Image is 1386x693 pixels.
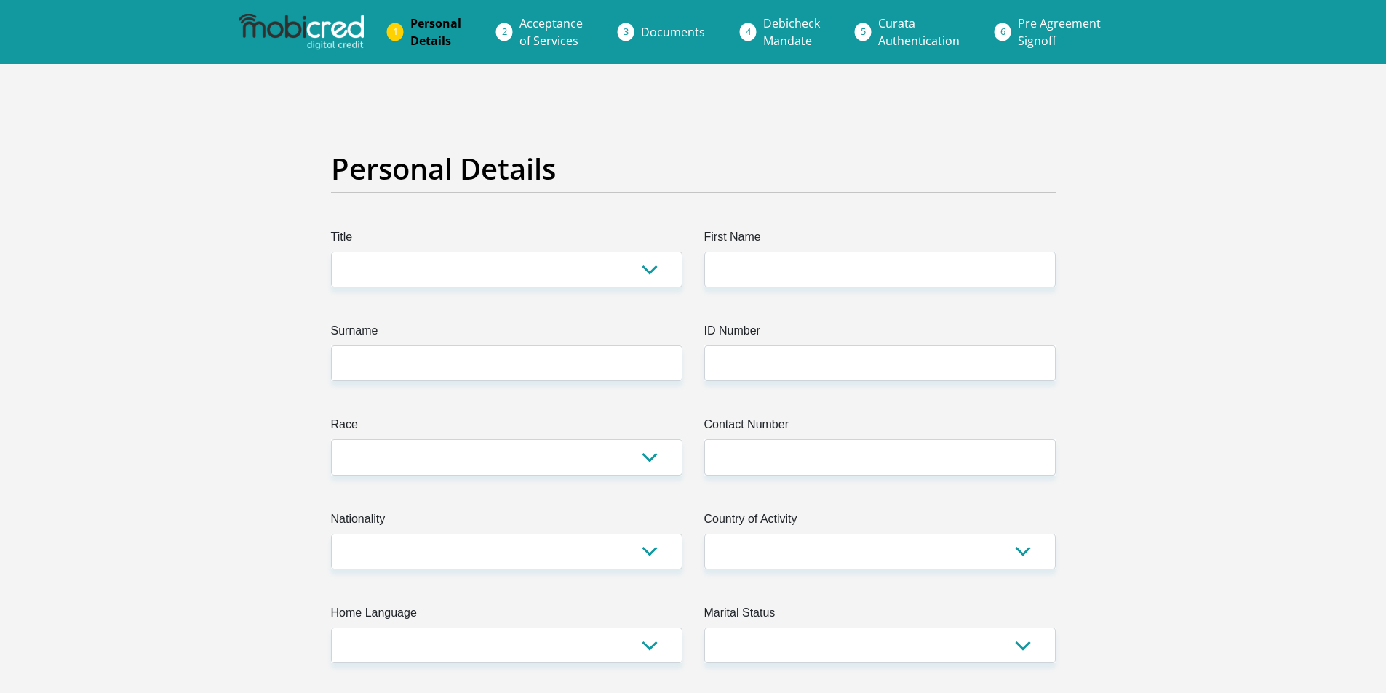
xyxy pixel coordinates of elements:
a: Acceptanceof Services [508,9,594,55]
input: ID Number [704,345,1056,381]
a: Pre AgreementSignoff [1006,9,1112,55]
label: Home Language [331,604,682,628]
span: Curata Authentication [878,15,960,49]
input: Surname [331,345,682,381]
a: CurataAuthentication [867,9,971,55]
span: Debicheck Mandate [763,15,820,49]
span: Documents [641,24,705,40]
span: Personal Details [410,15,461,49]
span: Acceptance of Services [519,15,583,49]
a: PersonalDetails [399,9,473,55]
label: Race [331,416,682,439]
a: Documents [629,17,717,47]
label: ID Number [704,322,1056,345]
label: Country of Activity [704,510,1056,534]
span: Pre Agreement Signoff [1018,15,1101,49]
label: Nationality [331,510,682,534]
h2: Personal Details [331,151,1056,186]
label: First Name [704,228,1056,252]
input: Contact Number [704,439,1056,475]
label: Surname [331,322,682,345]
label: Title [331,228,682,252]
img: mobicred logo [239,14,364,50]
input: First Name [704,252,1056,287]
a: DebicheckMandate [752,9,832,55]
label: Contact Number [704,416,1056,439]
label: Marital Status [704,604,1056,628]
